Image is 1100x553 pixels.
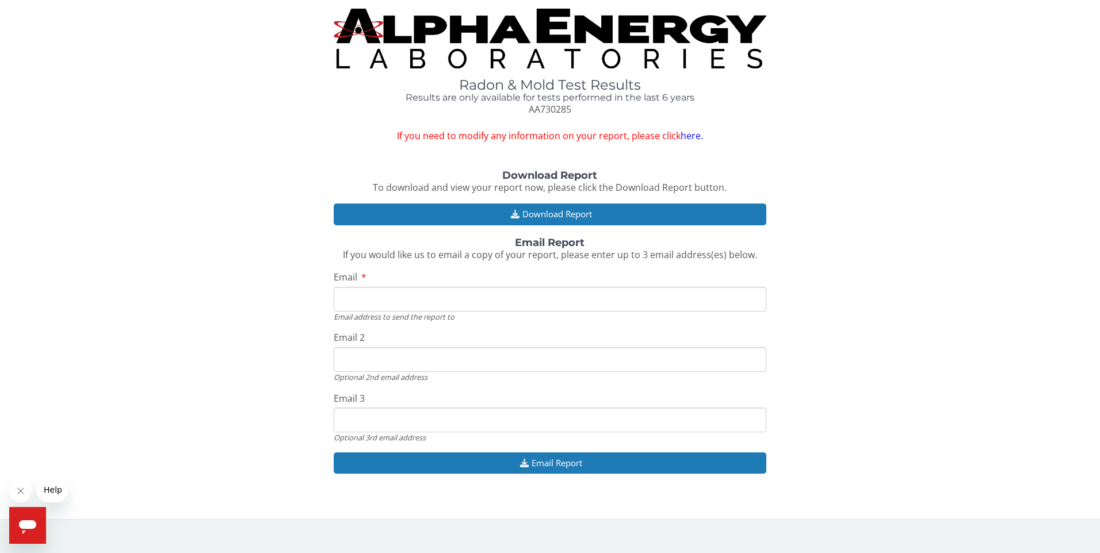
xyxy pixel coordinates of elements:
div: Optional 2nd email address [334,372,767,382]
div: Optional 3rd email address [334,432,767,443]
button: Email Report [334,452,767,474]
button: Download Report [334,203,767,225]
span: Email 3 [334,392,365,405]
span: Email [334,271,357,283]
span: If you would like us to email a copy of your report, please enter up to 3 email address(es) below. [343,248,757,261]
strong: Email Report [515,236,585,249]
span: To download and view your report now, please click the Download Report button. [373,181,727,194]
div: Email address to send the report to [334,312,767,322]
a: here. [681,129,703,142]
strong: Download Report [502,169,597,182]
h4: Results are only available for tests performed in the last 6 years [334,93,767,103]
img: TightCrop.jpg [334,9,767,68]
span: Email 2 [334,331,365,344]
span: If you need to modify any information on your report, please click [334,129,767,143]
iframe: Close message [9,479,32,502]
h1: Radon & Mold Test Results [334,78,767,93]
span: AA730285 [529,103,571,116]
iframe: Message from company [37,477,67,502]
iframe: Button to launch messaging window [9,507,46,544]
